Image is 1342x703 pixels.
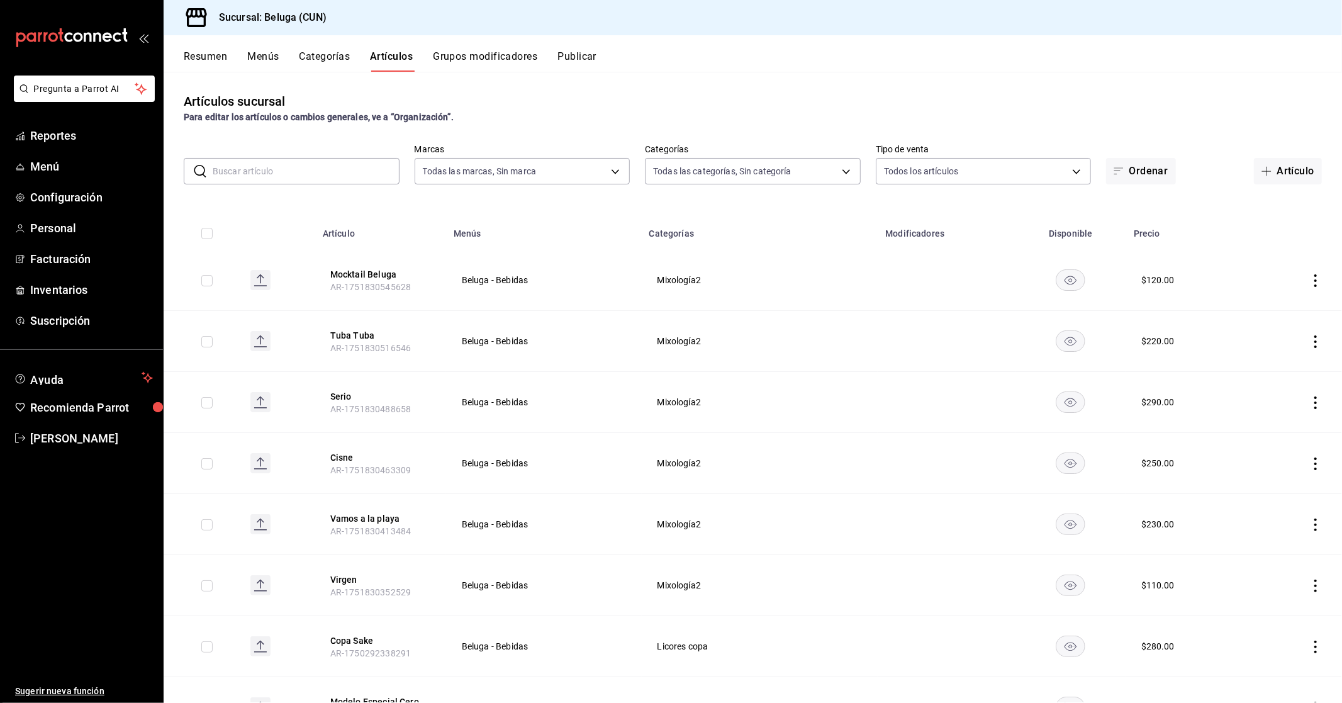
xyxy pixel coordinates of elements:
button: actions [1309,580,1322,592]
span: AR-1751830352529 [330,587,411,597]
span: AR-1751830516546 [330,343,411,353]
h3: Sucursal: Beluga (CUN) [209,10,327,25]
span: Suscripción [30,312,153,329]
span: Beluga - Bebidas [462,337,626,346]
button: edit-product-location [330,451,431,464]
th: Modificadores [878,210,1015,250]
button: Resumen [184,50,227,72]
button: Artículo [1254,158,1322,184]
button: actions [1309,396,1322,409]
button: Ordenar [1106,158,1175,184]
span: Todas las categorías, Sin categoría [653,165,791,177]
span: Mixología2 [657,459,863,468]
span: Beluga - Bebidas [462,459,626,468]
th: Artículo [315,210,446,250]
button: availability-product [1056,453,1085,474]
div: $ 110.00 [1141,579,1175,592]
button: edit-product-location [330,329,431,342]
label: Tipo de venta [876,145,1092,154]
button: actions [1309,519,1322,531]
button: edit-product-location [330,512,431,525]
div: $ 290.00 [1141,396,1175,408]
label: Marcas [415,145,630,154]
button: availability-product [1056,330,1085,352]
button: actions [1309,458,1322,470]
span: AR-1751830545628 [330,282,411,292]
span: Licores copa [657,642,863,651]
div: Artículos sucursal [184,92,285,111]
span: Menú [30,158,153,175]
button: Grupos modificadores [433,50,537,72]
th: Disponible [1015,210,1126,250]
span: Beluga - Bebidas [462,520,626,529]
span: Sugerir nueva función [15,685,153,698]
button: Menús [247,50,279,72]
span: Mixología2 [657,276,863,284]
span: AR-1751830463309 [330,465,411,475]
label: Categorías [645,145,861,154]
span: Beluga - Bebidas [462,398,626,407]
span: Inventarios [30,281,153,298]
span: AR-1751830413484 [330,526,411,536]
span: Configuración [30,189,153,206]
span: Mixología2 [657,337,863,346]
a: Pregunta a Parrot AI [9,91,155,104]
span: Pregunta a Parrot AI [34,82,135,96]
span: Beluga - Bebidas [462,276,626,284]
button: edit-product-location [330,390,431,403]
div: $ 220.00 [1141,335,1175,347]
span: Recomienda Parrot [30,399,153,416]
span: Todas las marcas, Sin marca [423,165,537,177]
span: Todos los artículos [884,165,959,177]
span: Mixología2 [657,520,863,529]
th: Categorías [642,210,878,250]
span: Beluga - Bebidas [462,642,626,651]
span: Facturación [30,250,153,267]
th: Menús [446,210,642,250]
span: Reportes [30,127,153,144]
button: availability-product [1056,391,1085,413]
button: Publicar [557,50,596,72]
button: availability-product [1056,514,1085,535]
span: Personal [30,220,153,237]
span: Beluga - Bebidas [462,581,626,590]
span: [PERSON_NAME] [30,430,153,447]
button: edit-product-location [330,634,431,647]
span: AR-1751830488658 [330,404,411,414]
button: Categorías [299,50,350,72]
button: availability-product [1056,636,1085,657]
div: navigation tabs [184,50,1342,72]
div: $ 280.00 [1141,640,1175,653]
button: Pregunta a Parrot AI [14,76,155,102]
div: $ 230.00 [1141,518,1175,531]
strong: Para editar los artículos o cambios generales, ve a “Organización”. [184,112,454,122]
span: Mixología2 [657,581,863,590]
button: open_drawer_menu [138,33,148,43]
button: edit-product-location [330,268,431,281]
th: Precio [1126,210,1253,250]
button: availability-product [1056,269,1085,291]
div: $ 250.00 [1141,457,1175,470]
span: AR-1750292338291 [330,648,411,658]
button: availability-product [1056,575,1085,596]
button: actions [1309,641,1322,653]
div: $ 120.00 [1141,274,1175,286]
input: Buscar artículo [213,159,400,184]
button: actions [1309,274,1322,287]
span: Mixología2 [657,398,863,407]
button: actions [1309,335,1322,348]
span: Ayuda [30,370,137,385]
button: edit-product-location [330,573,431,586]
button: Artículos [370,50,413,72]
